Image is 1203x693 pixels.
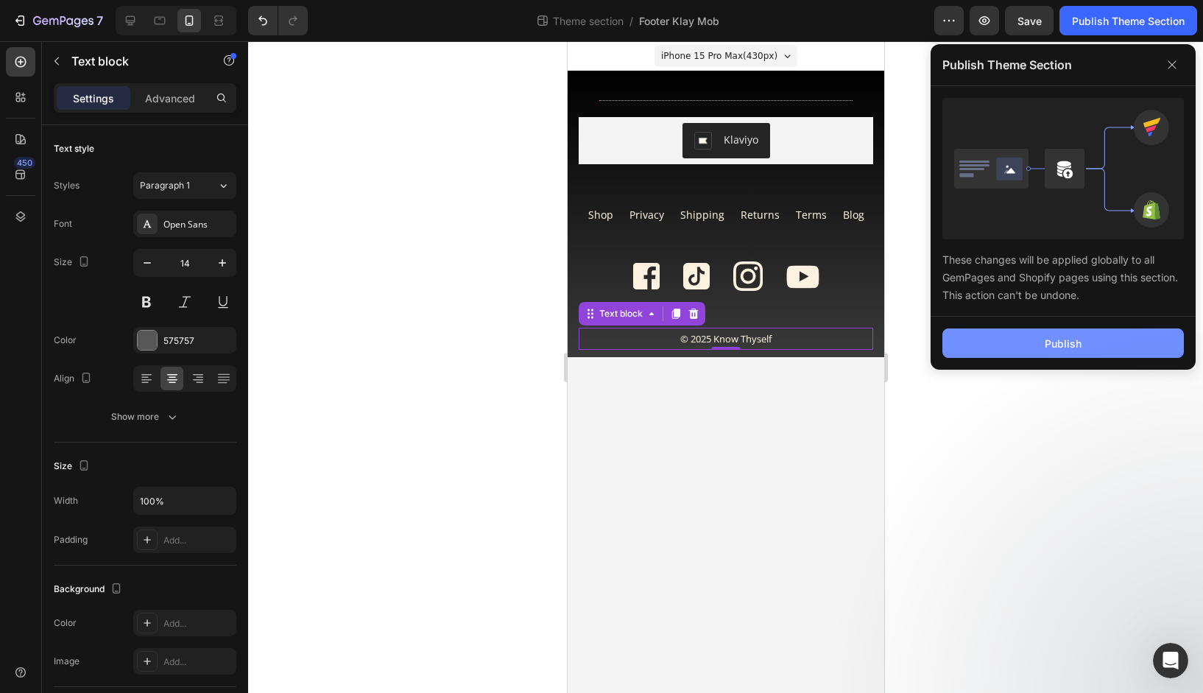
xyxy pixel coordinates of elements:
span: Theme section [550,13,627,29]
div: Background [54,580,125,599]
p: Text block [71,52,197,70]
button: Publish Theme Section [1059,6,1197,35]
p: Settings [73,91,114,106]
div: Color [54,334,77,347]
iframe: Intercom live chat [1153,643,1188,678]
div: Publish Theme Section [1072,13,1185,29]
div: Text style [54,142,94,155]
button: 7 [6,6,110,35]
span: Save [1017,15,1042,27]
div: Size [54,457,93,476]
div: Padding [54,533,88,546]
div: Undo/Redo [248,6,308,35]
span: / [629,13,633,29]
div: Font [54,217,72,231]
div: Add... [163,617,233,630]
div: 450 [14,157,35,169]
iframe: Design area [568,41,884,693]
div: 575757 [163,334,233,348]
button: Paragraph 1 [133,172,236,199]
div: These changes will be applied globally to all GemPages and Shopify pages using this section. This... [942,239,1184,304]
p: 7 [96,12,103,29]
p: Advanced [145,91,195,106]
div: Add... [163,534,233,547]
div: Width [54,494,78,507]
span: Footer Klay Mob [639,13,719,29]
span: Paragraph 1 [140,179,190,192]
div: Color [54,616,77,630]
div: Publish [1045,336,1082,351]
button: Publish [942,328,1184,358]
div: Add... [163,655,233,669]
div: Size [54,253,93,272]
p: Publish Theme Section [942,56,1072,74]
div: Align [54,369,95,389]
div: Image [54,655,80,668]
div: Open Sans [163,218,233,231]
button: Save [1005,6,1054,35]
input: Auto [134,488,236,514]
div: Styles [54,179,80,192]
button: Show more [54,404,236,430]
div: Show more [111,409,180,424]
